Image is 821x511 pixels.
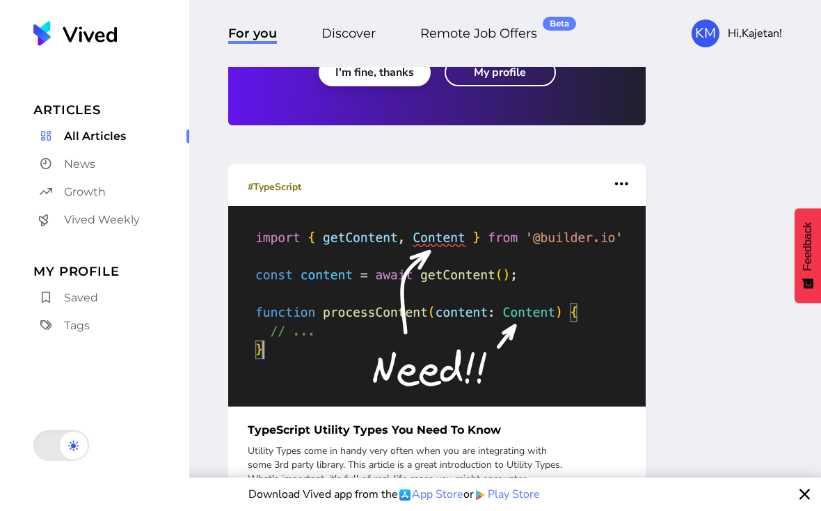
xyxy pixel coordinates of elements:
span: Saved [64,290,98,306]
a: Discover [321,24,376,43]
button: More actions [609,170,635,198]
a: #TypeScript [248,178,301,195]
span: Tags [64,317,90,334]
span: Articles [33,100,189,120]
div: KM [692,19,719,47]
span: Remote Job Offers [420,26,537,44]
span: My Profile [33,262,189,281]
span: For you [228,26,277,44]
a: Vived Weekly [33,209,189,231]
a: Play Store [474,486,540,503]
a: For you [228,24,277,43]
a: Saved [33,287,189,309]
span: Hi, Kajetan ! [728,25,782,42]
div: Beta [543,17,576,31]
a: Remote Job OffersBeta [420,24,537,43]
a: News [33,153,189,175]
img: Vived [33,21,117,46]
h1: TypeScript Utility Types You Need To Know [228,423,646,437]
a: Tags [33,315,189,337]
a: My profile [445,58,556,86]
span: Growth [64,184,106,201]
a: Growth [33,181,189,203]
span: News [64,156,95,173]
p: Utility Types come in handy very often when you are integrating with some 3rd party library. This... [248,444,571,486]
span: Vived Weekly [64,212,140,228]
span: Discover [321,26,376,44]
button: Feedback - Show survey [795,208,821,303]
span: # TypeScript [248,180,301,194]
button: I'm fine, thanks [319,58,431,86]
span: Feedback [802,222,814,271]
button: KMHi,Kajetan! [692,19,782,47]
span: All Articles [64,128,126,145]
a: App Store [398,486,463,503]
a: All Articles [33,125,189,148]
